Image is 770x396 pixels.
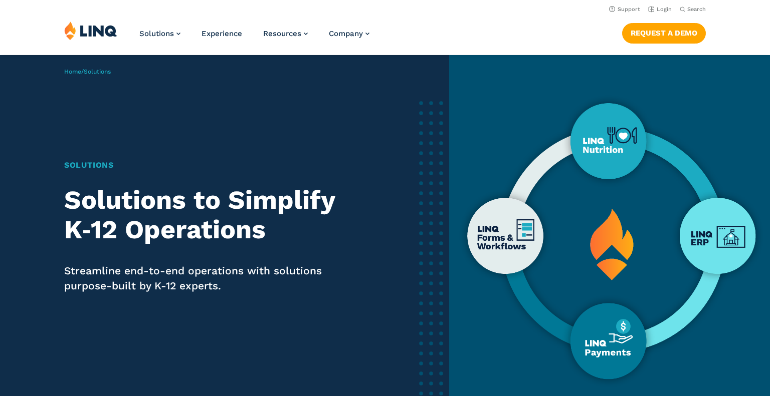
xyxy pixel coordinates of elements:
[139,29,174,38] span: Solutions
[622,21,706,43] nav: Button Navigation
[609,6,640,13] a: Support
[64,68,111,75] span: /
[64,263,367,293] p: Streamline end-to-end operations with solutions purpose-built by K-12 experts.
[329,29,369,38] a: Company
[64,68,81,75] a: Home
[64,21,117,40] img: LINQ | K‑12 Software
[263,29,301,38] span: Resources
[64,185,367,245] h2: Solutions to Simplify K‑12 Operations
[263,29,308,38] a: Resources
[687,6,706,13] span: Search
[622,23,706,43] a: Request a Demo
[64,159,367,171] h1: Solutions
[329,29,363,38] span: Company
[139,29,180,38] a: Solutions
[648,6,672,13] a: Login
[84,68,111,75] span: Solutions
[139,21,369,54] nav: Primary Navigation
[202,29,242,38] a: Experience
[680,6,706,13] button: Open Search Bar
